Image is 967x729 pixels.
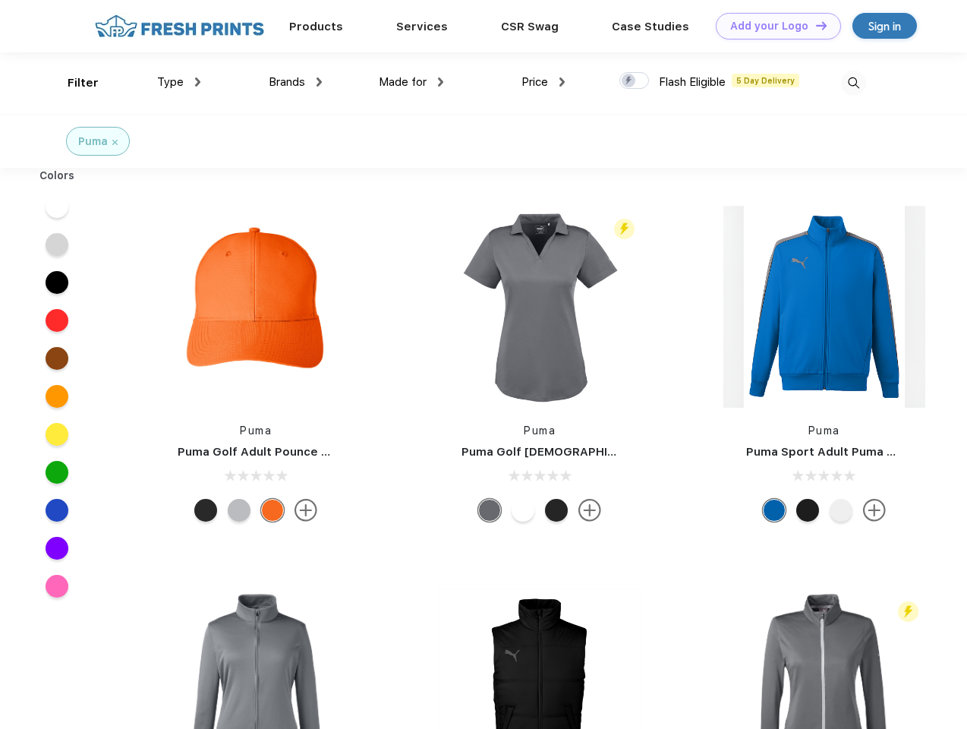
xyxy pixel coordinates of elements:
[461,445,743,459] a: Puma Golf [DEMOGRAPHIC_DATA]' Icon Golf Polo
[68,74,99,92] div: Filter
[379,75,427,89] span: Made for
[261,499,284,522] div: Vibrant Orange
[194,499,217,522] div: Puma Black
[228,499,250,522] div: Quarry
[438,77,443,87] img: dropdown.png
[723,206,925,408] img: func=resize&h=266
[863,499,886,522] img: more.svg
[816,21,827,30] img: DT
[521,75,548,89] span: Price
[289,20,343,33] a: Products
[112,140,118,145] img: filter_cancel.svg
[396,20,448,33] a: Services
[439,206,641,408] img: func=resize&h=266
[614,219,635,239] img: flash_active_toggle.svg
[898,601,918,622] img: flash_active_toggle.svg
[796,499,819,522] div: Puma Black
[478,499,501,522] div: Quiet Shade
[512,499,534,522] div: Bright White
[195,77,200,87] img: dropdown.png
[240,424,272,437] a: Puma
[78,134,108,150] div: Puma
[501,20,559,33] a: CSR Swag
[578,499,601,522] img: more.svg
[841,71,866,96] img: desktop_search.svg
[155,206,357,408] img: func=resize&h=266
[808,424,840,437] a: Puma
[269,75,305,89] span: Brands
[830,499,852,522] div: White and Quiet Shade
[90,13,269,39] img: fo%20logo%202.webp
[28,168,87,184] div: Colors
[868,17,901,35] div: Sign in
[545,499,568,522] div: Puma Black
[295,499,317,522] img: more.svg
[178,445,410,459] a: Puma Golf Adult Pounce Adjustable Cap
[524,424,556,437] a: Puma
[732,74,799,87] span: 5 Day Delivery
[852,13,917,39] a: Sign in
[763,499,786,522] div: Lapis Blue
[559,77,565,87] img: dropdown.png
[659,75,726,89] span: Flash Eligible
[317,77,322,87] img: dropdown.png
[157,75,184,89] span: Type
[730,20,808,33] div: Add your Logo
